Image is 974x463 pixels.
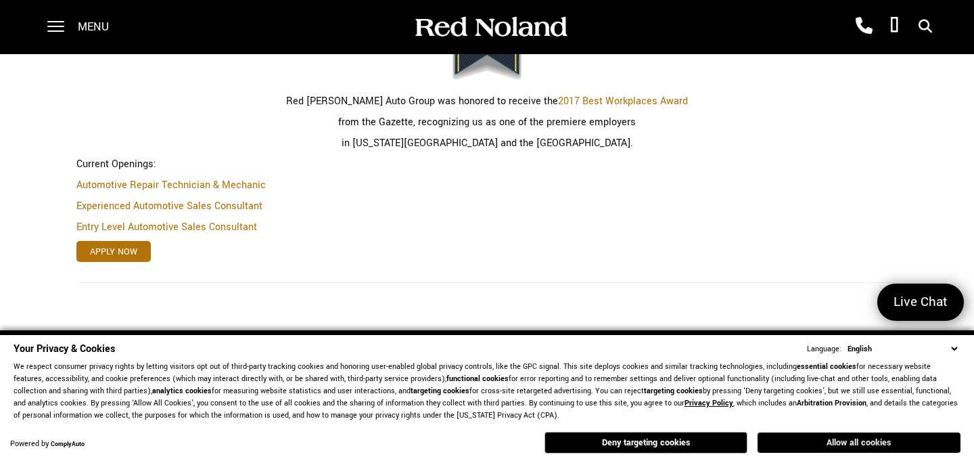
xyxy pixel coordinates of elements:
[797,361,856,372] strong: essential cookies
[758,433,960,453] button: Allow all cookies
[887,293,954,311] span: Live Chat
[844,343,960,355] select: Language Select
[76,178,266,192] a: Automotive Repair Technician & Mechanic
[76,241,151,262] a: Apply Now
[76,136,898,150] p: in [US_STATE][GEOGRAPHIC_DATA] and the [GEOGRAPHIC_DATA].
[797,398,866,408] strong: Arbitration Provision
[76,94,898,108] p: Red [PERSON_NAME] Auto Group was honored to receive the
[10,440,85,449] div: Powered by
[558,94,688,108] a: 2017 Best Workplaces Award
[14,342,115,356] span: Your Privacy & Cookies
[76,115,898,129] p: from the Gazette, recognizing us as one of the premiere employers
[413,16,568,39] img: Red Noland Auto Group
[411,386,469,396] strong: targeting cookies
[446,374,509,384] strong: functional cookies
[14,361,960,422] p: We respect consumer privacy rights by letting visitors opt out of third-party tracking cookies an...
[76,220,257,234] a: Entry Level Automotive Sales Consultant
[76,157,898,171] p: Current Openings:
[544,432,747,454] button: Deny targeting cookies
[152,386,212,396] strong: analytics cookies
[644,386,703,396] strong: targeting cookies
[685,398,733,408] a: Privacy Policy
[807,345,841,353] div: Language:
[877,284,964,321] a: Live Chat
[76,199,262,213] a: Experienced Automotive Sales Consultant
[51,440,85,449] a: ComplyAuto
